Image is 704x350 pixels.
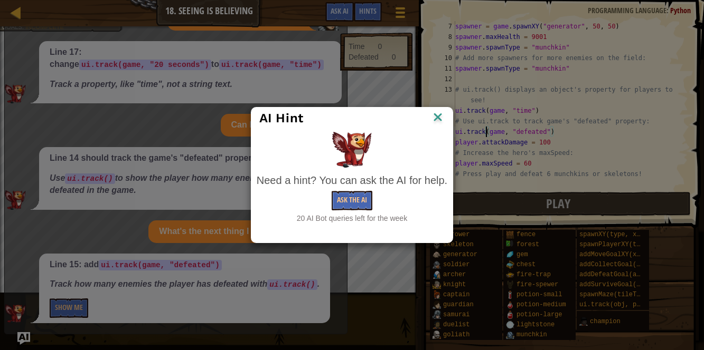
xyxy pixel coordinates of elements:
[332,132,372,168] img: AI Hint Animal
[332,191,372,210] button: Ask the AI
[257,213,447,223] div: 20 AI Bot queries left for the week
[259,111,304,125] span: AI Hint
[431,110,445,126] img: IconClose.svg
[257,173,447,188] div: Need a hint? You can ask the AI for help.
